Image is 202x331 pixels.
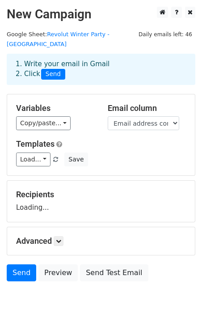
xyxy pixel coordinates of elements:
[135,30,195,39] span: Daily emails left: 46
[16,116,71,130] a: Copy/paste...
[16,139,55,149] a: Templates
[16,103,94,113] h5: Variables
[38,264,78,281] a: Preview
[16,190,186,213] div: Loading...
[16,190,186,199] h5: Recipients
[108,103,186,113] h5: Email column
[16,153,50,166] a: Load...
[16,236,186,246] h5: Advanced
[7,31,109,48] a: Revolut Winter Party - [GEOGRAPHIC_DATA]
[7,31,109,48] small: Google Sheet:
[41,69,65,80] span: Send
[7,7,195,22] h2: New Campaign
[80,264,148,281] a: Send Test Email
[64,153,88,166] button: Save
[7,264,36,281] a: Send
[135,31,195,38] a: Daily emails left: 46
[9,59,193,80] div: 1. Write your email in Gmail 2. Click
